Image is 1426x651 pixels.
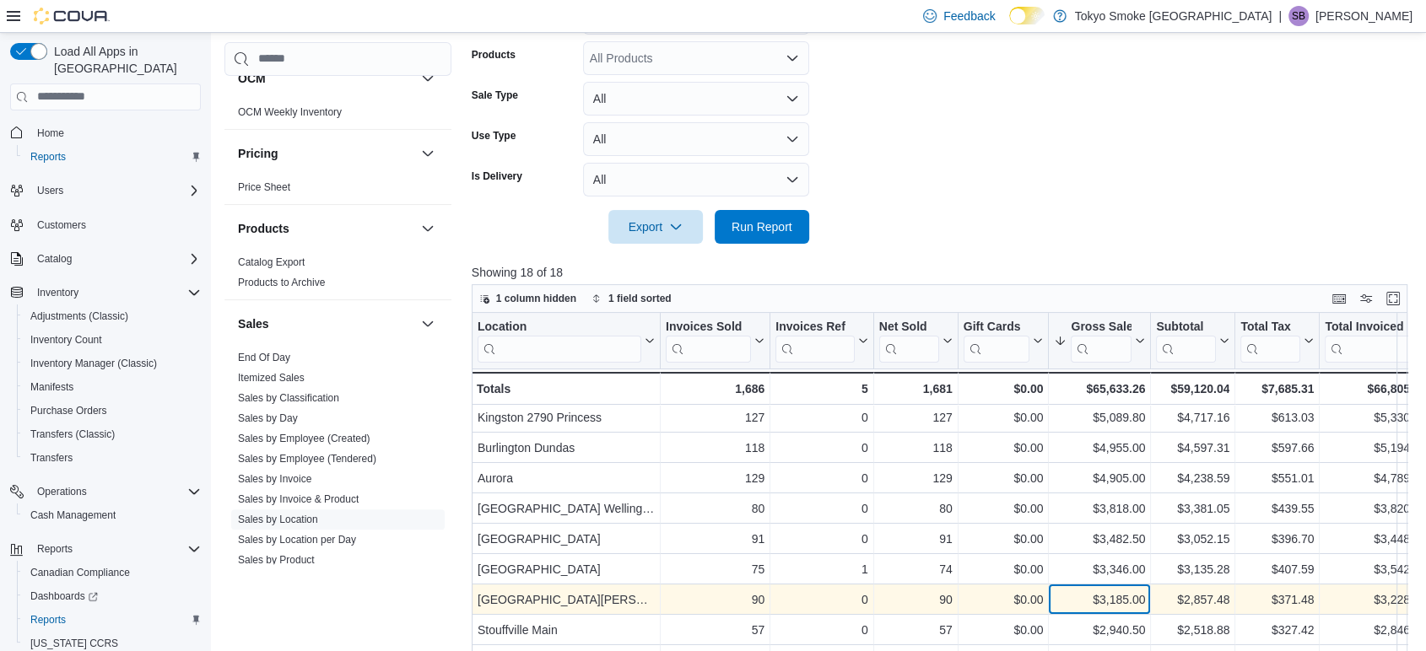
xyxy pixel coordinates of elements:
span: Sales by Employee (Created) [238,432,370,445]
div: 0 [775,589,867,610]
div: Invoices Sold [666,319,751,362]
div: $4,789.60 [1325,468,1426,488]
div: $59,120.04 [1156,379,1229,399]
span: Itemized Sales [238,371,305,385]
div: Aurora [478,468,655,488]
div: $371.48 [1240,589,1314,610]
span: Reports [37,542,73,556]
div: Invoices Sold [666,319,751,335]
span: Inventory Count [30,333,102,347]
div: $4,905.00 [1054,468,1145,488]
div: $66,805.35 [1325,379,1426,399]
div: [GEOGRAPHIC_DATA] Wellington Corners [478,498,655,519]
a: End Of Day [238,352,290,363]
div: $3,482.50 [1054,529,1145,549]
span: Catalog Export [238,256,305,269]
span: [US_STATE] CCRS [30,637,118,650]
div: $3,818.00 [1054,498,1145,519]
button: Total Tax [1240,319,1314,362]
p: | [1278,6,1282,26]
span: Inventory Manager (Classic) [24,353,201,374]
a: Canadian Compliance [24,562,137,583]
div: Gross Sales [1071,319,1132,335]
button: Invoices Ref [775,319,867,362]
label: Sale Type [472,89,518,102]
button: All [583,122,809,156]
div: $3,346.00 [1054,559,1145,579]
span: Adjustments (Classic) [30,309,128,323]
a: Itemized Sales [238,372,305,384]
div: $3,820.60 [1325,498,1426,519]
span: Dashboards [30,589,98,603]
span: Manifests [30,380,73,394]
span: Cash Management [30,508,116,522]
span: Products to Archive [238,276,325,289]
button: Location [478,319,655,362]
div: $7,685.31 [1240,379,1314,399]
div: $3,381.05 [1156,498,1229,519]
div: Kingston 2790 Princess [478,407,655,428]
div: $0.00 [964,589,1044,610]
span: 1 column hidden [496,292,576,305]
img: Cova [34,8,110,24]
a: Inventory Manager (Classic) [24,353,164,374]
span: Load All Apps in [GEOGRAPHIC_DATA] [47,43,201,77]
div: Stouffville Main [478,620,655,640]
button: Adjustments (Classic) [17,304,208,328]
div: Subtotal [1156,319,1216,335]
span: Sales by Location per Day [238,533,356,546]
button: Transfers [17,446,208,470]
div: $65,633.26 [1054,379,1145,399]
h3: OCM [238,70,266,87]
span: Inventory Manager (Classic) [30,357,157,370]
a: Sales by Invoice [238,473,311,485]
div: $3,228.96 [1325,589,1426,610]
button: Cash Management [17,503,208,527]
a: Sales by Location per Day [238,534,356,546]
div: $3,448.85 [1325,529,1426,549]
div: $2,846.30 [1325,620,1426,640]
span: Sales by Day [238,412,298,425]
div: 0 [775,468,867,488]
span: Home [30,122,201,143]
div: 118 [879,438,953,458]
label: Use Type [472,129,516,143]
span: Sales by Product [238,553,315,567]
div: $0.00 [964,379,1044,399]
div: 90 [879,589,953,610]
div: 91 [879,529,953,549]
div: 127 [879,407,953,428]
button: Pricing [238,145,414,162]
div: Snehal Biswas [1288,6,1309,26]
div: Invoices Ref [775,319,854,335]
p: Tokyo Smoke [GEOGRAPHIC_DATA] [1075,6,1272,26]
div: [GEOGRAPHIC_DATA][PERSON_NAME] [478,589,655,610]
div: 5 [775,379,867,399]
span: Transfers [30,451,73,465]
button: Catalog [3,247,208,271]
div: 91 [666,529,764,549]
span: Transfers (Classic) [24,424,201,444]
div: [GEOGRAPHIC_DATA] [478,529,655,549]
div: $0.00 [964,559,1044,579]
a: Transfers (Classic) [24,424,122,444]
div: Total Tax [1240,319,1300,335]
div: $5,330.19 [1325,407,1426,428]
button: Inventory [3,281,208,304]
p: Showing 18 of 18 [472,264,1418,281]
div: Totals [477,379,655,399]
span: Transfers [24,448,201,468]
span: Dark Mode [1009,24,1010,25]
div: 80 [666,498,764,519]
div: $0.00 [964,498,1044,519]
div: Invoices Ref [775,319,854,362]
button: Subtotal [1156,319,1229,362]
button: Inventory Count [17,328,208,352]
div: 129 [879,468,953,488]
span: Canadian Compliance [30,566,130,579]
div: 127 [666,407,764,428]
button: Net Sold [879,319,953,362]
button: Open list of options [786,51,799,65]
div: Net Sold [879,319,939,335]
div: $4,238.59 [1156,468,1229,488]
